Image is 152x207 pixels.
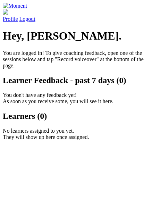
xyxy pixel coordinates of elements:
[3,9,8,15] img: default_avatar-b4e2223d03051bc43aaaccfb402a43260a3f17acc7fafc1603fdf008d6cba3c9.png
[3,128,149,140] p: No learners assigned to you yet. They will show up here once assigned.
[3,50,149,69] p: You are logged in! To give coaching feedback, open one of the sessions below and tap "Record voic...
[3,3,27,9] img: Moment
[3,111,149,121] h2: Learners (0)
[3,76,149,85] h2: Learner Feedback - past 7 days (0)
[3,92,149,105] p: You don't have any feedback yet! As soon as you receive some, you will see it here.
[19,16,35,22] a: Logout
[3,30,149,42] h1: Hey, [PERSON_NAME].
[3,9,149,22] a: Profile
